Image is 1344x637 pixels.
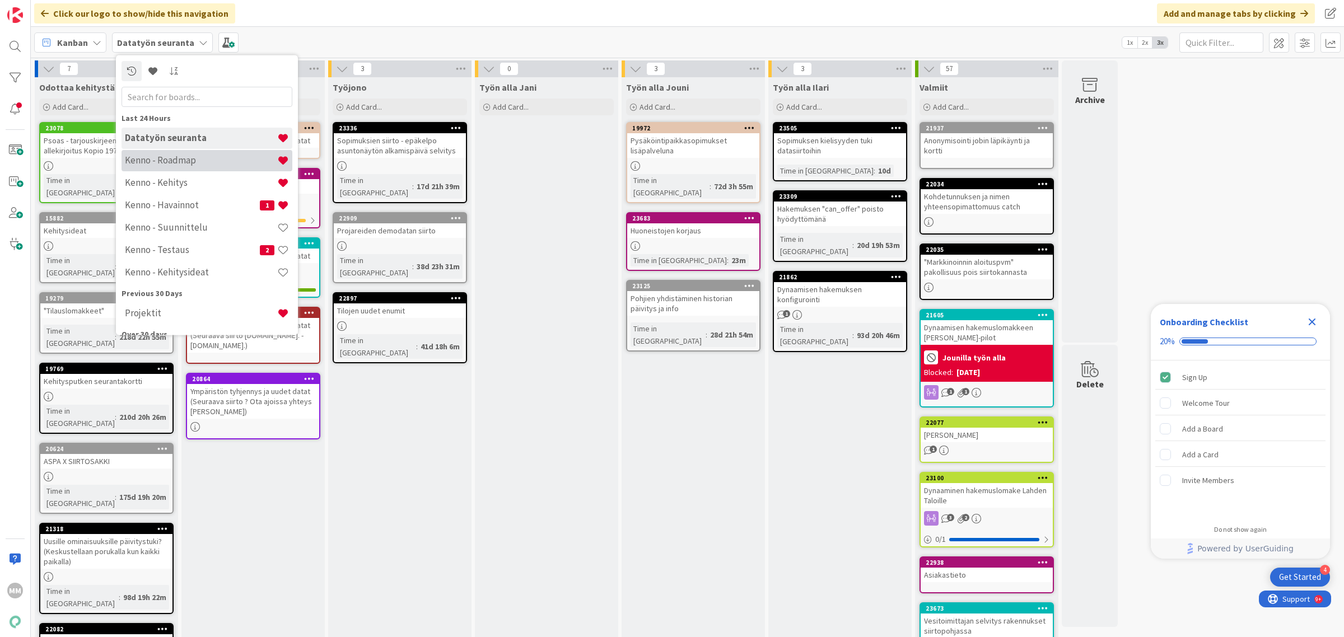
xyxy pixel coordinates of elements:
div: 38d 23h 31m [414,260,463,273]
span: Odottaa kehitystä [39,82,115,93]
span: 3 [947,514,954,521]
input: Quick Filter... [1179,32,1263,53]
span: : [115,411,116,423]
span: : [874,165,875,177]
span: 3 [353,62,372,76]
div: Time in [GEOGRAPHIC_DATA] [777,233,852,257]
div: Invite Members [1182,474,1234,487]
div: Sopimuksien siirto - epäkelpo asuntonäytön alkamispäivä selvitys [334,133,466,158]
b: Datatyön seuranta [117,37,194,48]
div: 15882 [40,213,172,223]
div: 20d 19h 53m [854,239,903,251]
div: 22035 [921,245,1053,255]
span: Add Card... [786,102,822,112]
div: Time in [GEOGRAPHIC_DATA] [777,323,852,348]
div: Open Get Started checklist, remaining modules: 4 [1270,568,1330,587]
div: 23336 [334,123,466,133]
span: Valmiit [920,82,948,93]
div: Time in [GEOGRAPHIC_DATA] [44,174,119,199]
div: 21605 [926,311,1053,319]
div: Welcome Tour is incomplete. [1155,391,1326,415]
div: 22897Tilojen uudet enumit [334,293,466,318]
div: 22034Kohdetunnuksen ja nimen yhteensopimattomuus catch [921,179,1053,214]
span: Add Card... [640,102,675,112]
img: Visit kanbanzone.com [7,7,23,23]
h4: Kenno - Kehitysideat [125,266,277,278]
div: Add a Card [1182,448,1219,461]
div: 23505 [774,123,906,133]
div: 23100Dynaaminen hakemuslomake Lahden Taloille [921,473,1053,508]
div: 23673 [921,603,1053,613]
span: Työn alla Jouni [626,82,689,93]
div: 21605Dynaamisen hakemuslomakkeen [PERSON_NAME]-pilot [921,310,1053,345]
span: 2x [1137,37,1152,48]
div: 22897 [339,294,466,302]
span: 3 [646,62,665,76]
div: 19972Pysäköintipaikkasopimukset lisäpalveluna [627,123,759,158]
span: Add Card... [933,102,969,112]
span: 3x [1152,37,1168,48]
div: 22034 [926,180,1053,188]
div: Add a Board is incomplete. [1155,416,1326,441]
div: 22035"Markkinoinnin aloituspvm" pakollisuus pois siirtokannasta [921,245,1053,279]
span: Add Card... [346,102,382,112]
div: 20624 [45,445,172,453]
img: avatar [7,614,23,630]
div: 10d [875,165,894,177]
div: Sign Up is complete. [1155,365,1326,390]
div: Time in [GEOGRAPHIC_DATA] [631,254,727,266]
div: Close Checklist [1303,313,1321,331]
div: 21862 [774,272,906,282]
span: Kanban [57,36,88,49]
div: Ympäristön tyhjennys ja uudet datat (Seuraava siirto ? Ota ajoissa yhteys [PERSON_NAME]) [187,384,319,419]
div: 22938 [926,559,1053,566]
div: 22938 [921,558,1053,568]
div: 15882 [45,214,172,222]
div: 21937 [921,123,1053,133]
div: 23m [729,254,749,266]
span: Add Card... [493,102,529,112]
div: Kehitysideat [40,223,172,238]
div: 19279 [40,293,172,303]
div: Kohdetunnuksen ja nimen yhteensopimattomuus catch [921,189,1053,214]
div: 23125Pohjien yhdistäminen historian päivitys ja info [627,281,759,316]
div: 19279"Tilauslomakkeet" [40,293,172,318]
h4: Kenno - Testaus [125,244,260,255]
div: "Markkinoinnin aloituspvm" pakollisuus pois siirtokannasta [921,255,1053,279]
div: Pysäköintipaikkasopimukset lisäpalveluna [627,133,759,158]
div: Last 24 Hours [122,112,292,124]
div: 15882Kehitysideat [40,213,172,238]
div: 23100 [921,473,1053,483]
div: 23125 [627,281,759,291]
div: 22909 [339,214,466,222]
div: 21318Uusille ominaisuuksille päivitystuki? (Keskustellaan porukalla kun kaikki paikalla) [40,524,172,569]
span: : [852,329,854,341]
div: Onboarding Checklist [1160,315,1248,329]
div: Uusille ominaisuuksille päivitystuki? (Keskustellaan porukalla kun kaikki paikalla) [40,534,172,569]
div: 21862 [779,273,906,281]
span: Support [24,2,51,15]
div: 21862Dynaamisen hakemuksen konfigurointi [774,272,906,307]
span: : [119,591,120,603]
span: 3 [793,62,812,76]
div: 23336Sopimuksien siirto - epäkelpo asuntonäytön alkamispäivä selvitys [334,123,466,158]
div: Time in [GEOGRAPHIC_DATA] [337,334,416,359]
div: 23505Sopimuksen kielisyyden tuki datasiirtoihin [774,123,906,158]
div: Invite Members is incomplete. [1155,468,1326,493]
div: 19279 [45,294,172,302]
div: Click our logo to show/hide this navigation [34,3,235,24]
span: 1 [783,310,790,317]
div: 23683 [632,214,759,222]
div: Time in [GEOGRAPHIC_DATA] [631,174,710,199]
div: 22082 [45,625,172,633]
div: Add and manage tabs by clicking [1157,3,1315,24]
div: Add a Board [1182,422,1223,435]
div: Tilojen uudet enumit [334,303,466,318]
div: Time in [GEOGRAPHIC_DATA] [44,405,115,429]
h4: Projektit [125,307,277,318]
div: 22909 [334,213,466,223]
span: 1 [947,388,954,395]
div: 22082 [40,624,172,634]
span: : [710,180,711,193]
div: 23309 [774,191,906,202]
